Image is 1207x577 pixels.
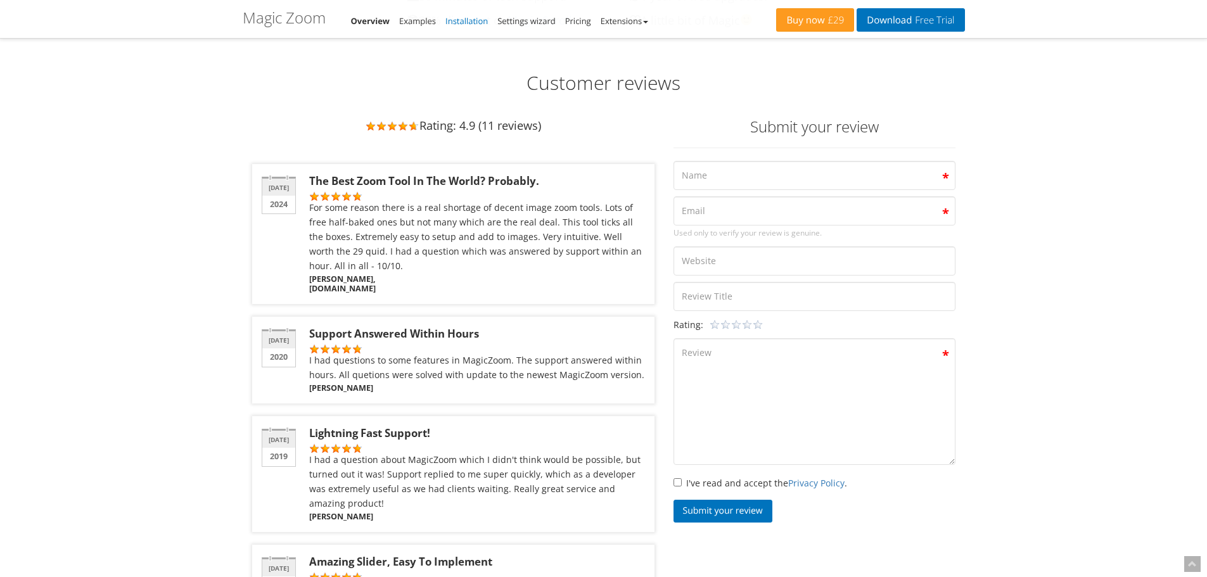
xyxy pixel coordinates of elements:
span: [DATE] [262,179,295,196]
input: Email [674,196,955,225]
a: Overview [351,15,390,27]
p: [PERSON_NAME] [309,512,645,521]
a: Examples [399,15,436,27]
a: Terrible [710,319,720,330]
span: [DATE] [262,559,295,576]
a: Extensions [601,15,648,27]
input: Website [674,246,955,276]
a: Privacy Policy [788,477,845,489]
a: Installation [445,15,488,27]
div: Amazing slider, easy to implement [309,554,645,569]
div: Rating: 4.9 (11 reviews) [252,106,655,145]
span: [DATE] [262,431,295,448]
a: Buy now£29 [776,8,854,32]
div: Lightning Fast Support! [309,426,645,440]
input: Review Title [674,282,955,311]
h3: Submit your review [674,118,955,135]
span: Free Trial [912,15,954,25]
a: Not good [710,319,731,330]
h2: Customer reviews [243,72,965,93]
a: Pricing [565,15,591,27]
label: Rating: [674,317,703,332]
button: Submit your review [674,500,772,523]
span: Used only to verify your review is genuine. [674,225,955,240]
input: Name [674,161,955,190]
p: [PERSON_NAME] [309,383,645,393]
div: For some reason there is a real shortage of decent image zoom tools. Lots of free half-baked ones... [309,200,645,273]
a: DownloadFree Trial [857,8,964,32]
span: [DOMAIN_NAME] [309,284,645,293]
p: [PERSON_NAME], [309,274,645,293]
span: 2020 [262,348,295,367]
h1: Magic Zoom [243,10,326,26]
a: Settings wizard [497,15,556,27]
input: I've read and accept thePrivacy Policy. [674,478,682,486]
div: I had a question about MagicZoom which I didn't think would be possible, but turned out it was! S... [309,452,645,510]
span: 2019 [262,448,295,466]
div: Support answered within hours [309,326,645,341]
div: I had questions to some features in MagicZoom. The support answered within hours. All quetions we... [309,353,645,382]
div: The best zoom tool in the world? Probably. [309,174,645,188]
span: £29 [825,15,845,25]
label: I've read and accept the . [674,476,847,490]
span: 2024 [262,196,295,214]
span: [DATE] [262,331,295,348]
